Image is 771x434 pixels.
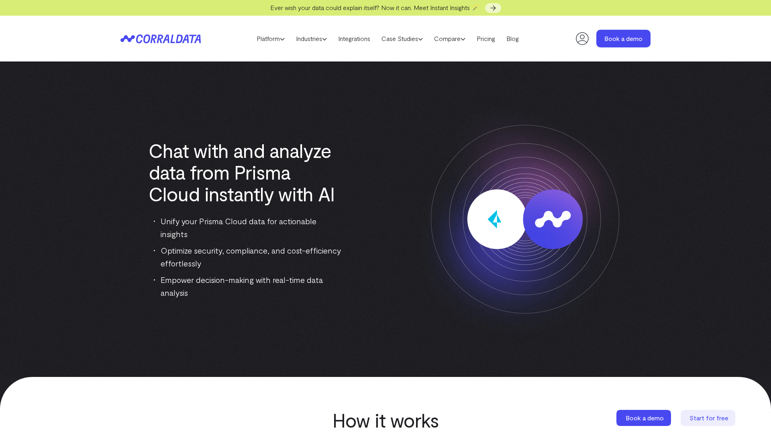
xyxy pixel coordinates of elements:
a: Start for free [681,410,737,426]
span: Ever wish your data could explain itself? Now it can. Meet Instant Insights 🪄 [270,4,479,11]
span: Book a demo [626,414,664,422]
a: Integrations [332,33,376,45]
li: Empower decision-making with real-time data analysis [154,273,343,299]
a: Compare [428,33,471,45]
h2: How it works [247,409,524,431]
li: Optimize security, compliance, and cost-efficiency effortlessly [154,244,343,270]
a: Pricing [471,33,501,45]
li: Unify your Prisma Cloud data for actionable insights [154,215,343,240]
a: Book a demo [616,410,673,426]
span: Start for free [689,414,728,422]
h1: Chat with and analyze data from Prisma Cloud instantly with AI [149,139,343,205]
a: Book a demo [596,30,651,47]
a: Platform [251,33,290,45]
a: Industries [290,33,332,45]
a: Case Studies [376,33,428,45]
a: Blog [501,33,524,45]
